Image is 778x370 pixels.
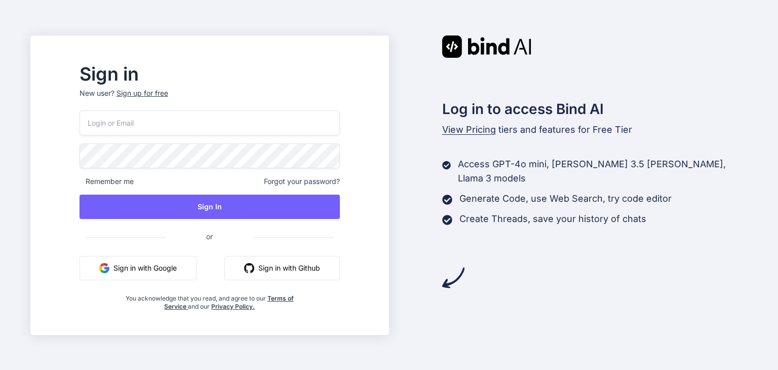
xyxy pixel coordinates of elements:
a: Privacy Policy. [211,303,255,310]
img: Bind AI logo [442,35,531,58]
h2: Sign in [80,66,340,82]
button: Sign in with Github [224,256,340,280]
img: github [244,263,254,273]
p: Access GPT-4o mini, [PERSON_NAME] 3.5 [PERSON_NAME], Llama 3 models [458,157,748,186]
div: You acknowledge that you read, and agree to our and our [123,288,296,311]
button: Sign in with Google [80,256,197,280]
span: View Pricing [442,124,496,135]
div: Sign up for free [116,88,168,98]
p: Create Threads, save your history of chats [459,212,646,226]
span: Remember me [80,176,134,187]
button: Sign In [80,195,340,219]
span: Forgot your password? [264,176,340,187]
span: or [166,224,253,249]
p: Generate Code, use Web Search, try code editor [459,192,672,206]
input: Login or Email [80,110,340,135]
img: arrow [442,267,464,289]
h2: Log in to access Bind AI [442,98,748,120]
p: New user? [80,88,340,110]
img: google [99,263,109,273]
p: tiers and features for Free Tier [442,123,748,137]
a: Terms of Service [164,294,294,310]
